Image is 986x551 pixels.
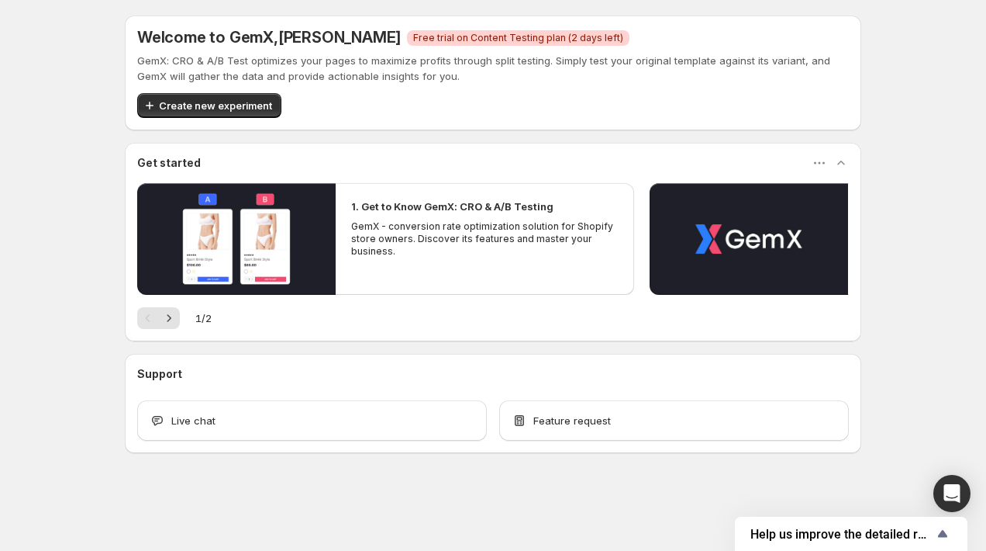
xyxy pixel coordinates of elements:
[137,93,281,118] button: Create new experiment
[351,199,553,214] h2: 1. Get to Know GemX: CRO & A/B Testing
[274,28,401,47] span: , [PERSON_NAME]
[195,310,212,326] span: 1 / 2
[137,307,180,329] nav: Pagination
[413,32,623,44] span: Free trial on Content Testing plan (2 days left)
[171,413,215,428] span: Live chat
[933,475,970,512] div: Open Intercom Messenger
[533,413,611,428] span: Feature request
[351,220,618,258] p: GemX - conversion rate optimization solution for Shopify store owners. Discover its features and ...
[137,28,401,47] h5: Welcome to GemX
[159,98,272,113] span: Create new experiment
[158,307,180,329] button: Next
[137,53,849,84] p: GemX: CRO & A/B Test optimizes your pages to maximize profits through split testing. Simply test ...
[750,527,933,542] span: Help us improve the detailed report for A/B campaigns
[750,525,952,543] button: Show survey - Help us improve the detailed report for A/B campaigns
[137,366,182,382] h3: Support
[137,155,201,171] h3: Get started
[137,183,336,295] button: Play video
[650,183,848,295] button: Play video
